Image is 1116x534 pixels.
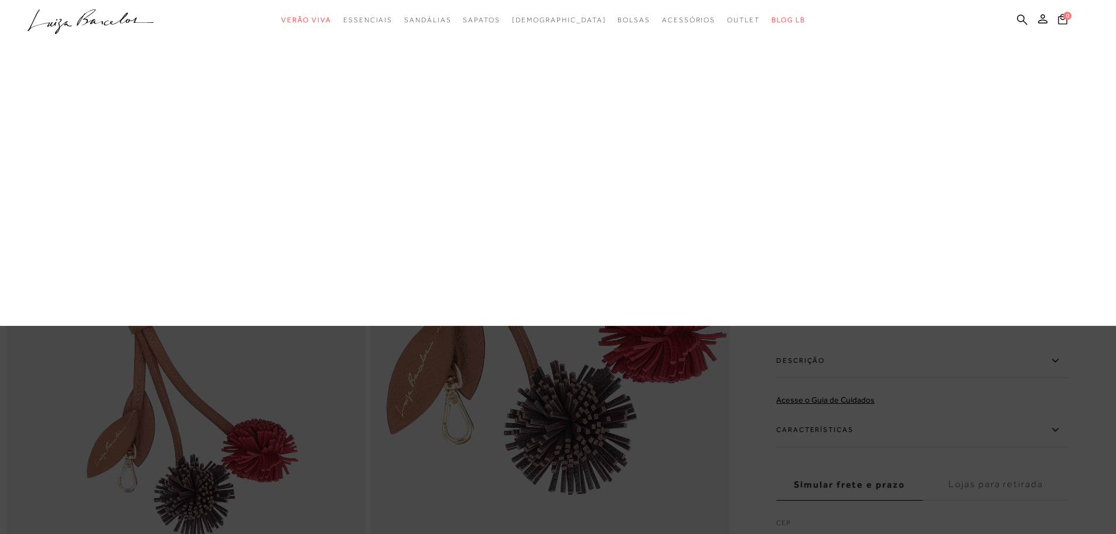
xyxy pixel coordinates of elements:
a: categoryNavScreenReaderText [343,9,393,31]
span: Verão Viva [281,16,332,24]
a: categoryNavScreenReaderText [617,9,650,31]
a: noSubCategoriesText [512,9,606,31]
a: categoryNavScreenReaderText [463,9,500,31]
span: Bolsas [617,16,650,24]
span: BLOG LB [772,16,806,24]
span: Acessórios [662,16,715,24]
span: Sandálias [404,16,451,24]
button: 0 [1054,13,1071,29]
a: categoryNavScreenReaderText [281,9,332,31]
span: 0 [1063,12,1071,20]
a: categoryNavScreenReaderText [727,9,760,31]
span: Essenciais [343,16,393,24]
span: Sapatos [463,16,500,24]
a: categoryNavScreenReaderText [662,9,715,31]
span: Outlet [727,16,760,24]
a: BLOG LB [772,9,806,31]
a: categoryNavScreenReaderText [404,9,451,31]
span: [DEMOGRAPHIC_DATA] [512,16,606,24]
